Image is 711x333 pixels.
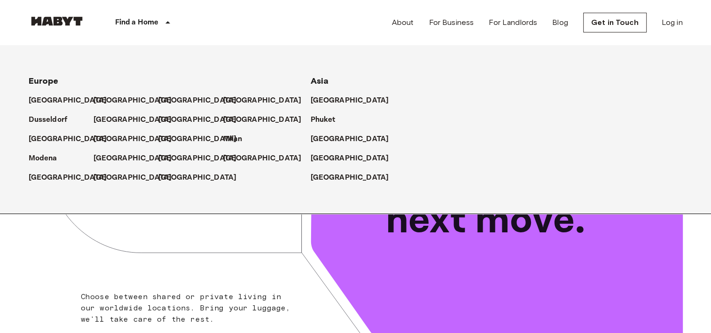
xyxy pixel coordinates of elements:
a: [GEOGRAPHIC_DATA] [158,114,246,126]
a: [GEOGRAPHIC_DATA] [223,114,311,126]
img: Habyt [29,16,85,26]
a: [GEOGRAPHIC_DATA] [94,95,181,106]
p: [GEOGRAPHIC_DATA] [29,134,107,145]
a: [GEOGRAPHIC_DATA] [94,153,181,164]
a: For Landlords [489,17,537,28]
a: [GEOGRAPHIC_DATA] [158,153,246,164]
a: Phuket [311,114,345,126]
a: [GEOGRAPHIC_DATA] [29,95,117,106]
a: Milan [223,134,252,145]
p: [GEOGRAPHIC_DATA] [158,153,237,164]
a: [GEOGRAPHIC_DATA] [158,95,246,106]
a: [GEOGRAPHIC_DATA] [311,134,398,145]
p: [GEOGRAPHIC_DATA] [94,153,172,164]
p: Unlock your next move. [386,150,668,245]
p: Choose between shared or private living in our worldwide locations. Bring your luggage, we'll tak... [81,291,297,325]
p: [GEOGRAPHIC_DATA] [158,114,237,126]
span: Asia [311,76,329,86]
a: [GEOGRAPHIC_DATA] [311,153,398,164]
p: Modena [29,153,57,164]
span: Europe [29,76,59,86]
p: [GEOGRAPHIC_DATA] [223,114,302,126]
a: Dusseldorf [29,114,77,126]
p: [GEOGRAPHIC_DATA] [223,153,302,164]
p: [GEOGRAPHIC_DATA] [94,172,172,183]
p: Milan [223,134,242,145]
p: [GEOGRAPHIC_DATA] [94,134,172,145]
p: Dusseldorf [29,114,68,126]
p: [GEOGRAPHIC_DATA] [158,172,237,183]
p: [GEOGRAPHIC_DATA] [158,134,237,145]
p: [GEOGRAPHIC_DATA] [311,134,389,145]
a: [GEOGRAPHIC_DATA] [223,153,311,164]
p: [GEOGRAPHIC_DATA] [29,172,107,183]
a: For Business [429,17,474,28]
a: Modena [29,153,67,164]
p: [GEOGRAPHIC_DATA] [311,95,389,106]
a: [GEOGRAPHIC_DATA] [94,134,181,145]
p: [GEOGRAPHIC_DATA] [29,95,107,106]
a: [GEOGRAPHIC_DATA] [158,134,246,145]
p: Find a Home [115,17,159,28]
p: Phuket [311,114,336,126]
a: Get in Touch [583,13,647,32]
a: [GEOGRAPHIC_DATA] [311,95,398,106]
a: [GEOGRAPHIC_DATA] [29,172,117,183]
p: [GEOGRAPHIC_DATA] [94,114,172,126]
a: [GEOGRAPHIC_DATA] [158,172,246,183]
p: [GEOGRAPHIC_DATA] [311,153,389,164]
a: Log in [662,17,683,28]
a: [GEOGRAPHIC_DATA] [94,114,181,126]
p: [GEOGRAPHIC_DATA] [223,95,302,106]
a: [GEOGRAPHIC_DATA] [223,95,311,106]
a: [GEOGRAPHIC_DATA] [311,172,398,183]
a: [GEOGRAPHIC_DATA] [94,172,181,183]
a: [GEOGRAPHIC_DATA] [29,134,117,145]
a: Blog [552,17,568,28]
a: About [392,17,414,28]
p: [GEOGRAPHIC_DATA] [94,95,172,106]
p: [GEOGRAPHIC_DATA] [158,95,237,106]
p: [GEOGRAPHIC_DATA] [311,172,389,183]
